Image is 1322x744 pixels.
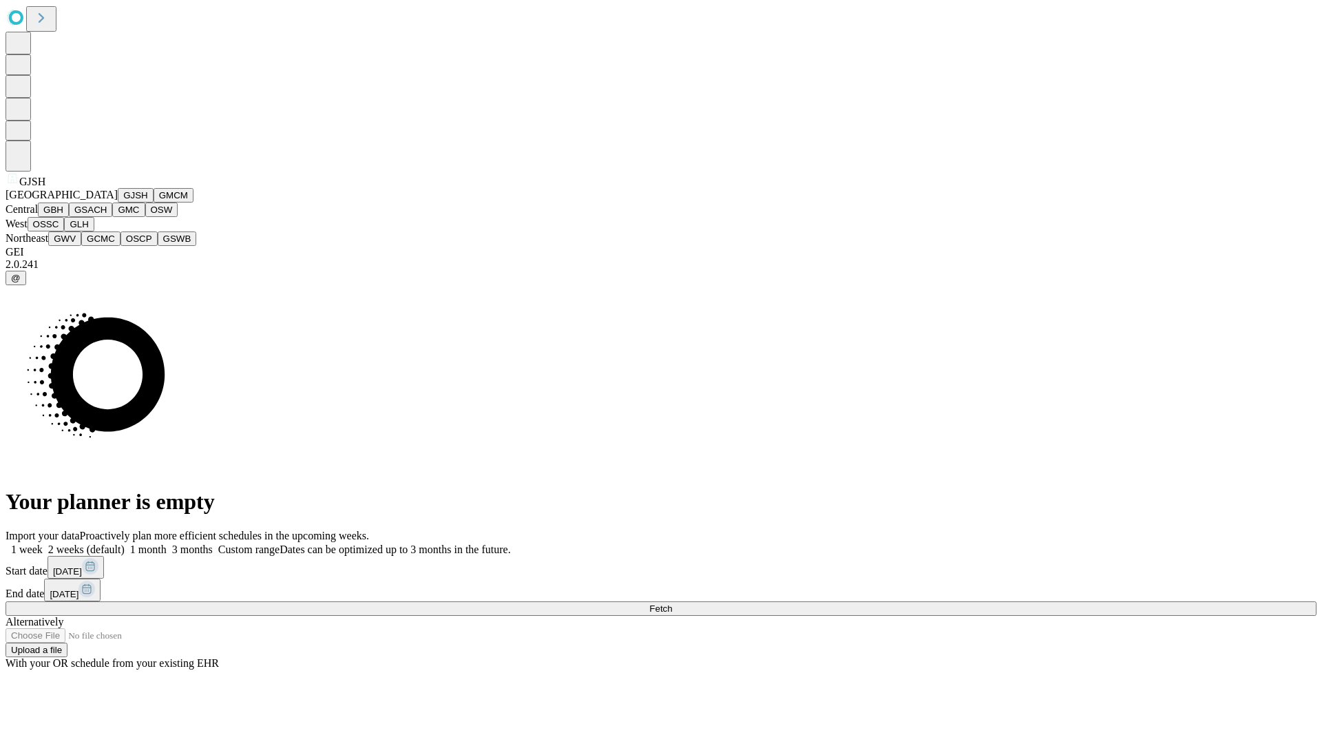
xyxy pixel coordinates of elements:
[6,218,28,229] span: West
[6,601,1316,616] button: Fetch
[6,530,80,541] span: Import your data
[6,258,1316,271] div: 2.0.241
[6,579,1316,601] div: End date
[28,217,65,231] button: OSSC
[44,579,101,601] button: [DATE]
[38,203,69,217] button: GBH
[6,657,219,669] span: With your OR schedule from your existing EHR
[6,189,118,200] span: [GEOGRAPHIC_DATA]
[6,246,1316,258] div: GEI
[130,544,167,555] span: 1 month
[218,544,280,555] span: Custom range
[6,489,1316,515] h1: Your planner is empty
[48,544,125,555] span: 2 weeks (default)
[6,616,63,628] span: Alternatively
[19,176,45,187] span: GJSH
[6,643,67,657] button: Upload a file
[48,556,104,579] button: [DATE]
[11,273,21,283] span: @
[158,231,197,246] button: GSWB
[118,188,154,203] button: GJSH
[112,203,145,217] button: GMC
[280,544,510,555] span: Dates can be optimized up to 3 months in the future.
[145,203,178,217] button: OSW
[6,556,1316,579] div: Start date
[11,544,43,555] span: 1 week
[120,231,158,246] button: OSCP
[649,603,672,614] span: Fetch
[50,589,78,599] span: [DATE]
[80,530,369,541] span: Proactively plan more efficient schedules in the upcoming weeks.
[6,203,38,215] span: Central
[6,271,26,285] button: @
[48,231,81,246] button: GWV
[64,217,94,231] button: GLH
[154,188,193,203] button: GMCM
[6,232,48,244] span: Northeast
[172,544,213,555] span: 3 months
[69,203,112,217] button: GSACH
[81,231,120,246] button: GCMC
[53,566,82,577] span: [DATE]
